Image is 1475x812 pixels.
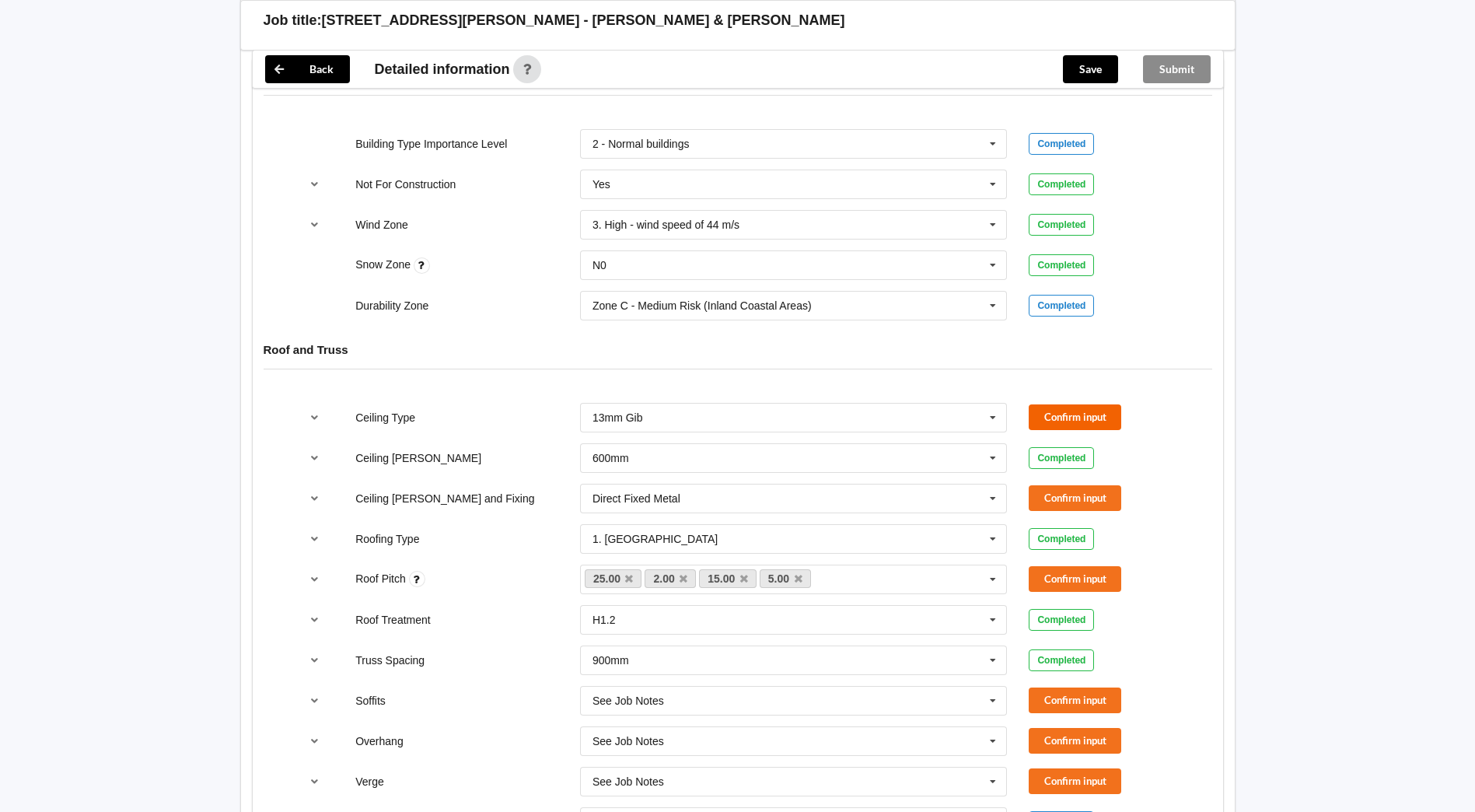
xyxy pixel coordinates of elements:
[355,492,534,505] label: Ceiling [PERSON_NAME] and Fixing
[299,485,330,513] button: reference-toggle
[1029,295,1094,317] div: Completed
[355,572,408,585] label: Roof Pitch
[355,533,419,545] label: Roofing Type
[1029,447,1094,469] div: Completed
[592,412,643,423] div: 13mm Gib
[592,300,812,311] div: Zone C - Medium Risk (Inland Coastal Areas)
[1029,214,1094,236] div: Completed
[299,444,330,472] button: reference-toggle
[699,569,757,588] a: 15.00
[592,493,680,504] div: Direct Fixed Metal
[264,12,322,30] h3: Job title:
[592,614,616,625] div: H1.2
[1029,649,1094,671] div: Completed
[299,525,330,553] button: reference-toggle
[592,179,610,190] div: Yes
[585,569,642,588] a: 25.00
[355,411,415,424] label: Ceiling Type
[299,170,330,198] button: reference-toggle
[355,735,403,747] label: Overhang
[355,775,384,788] label: Verge
[592,776,664,787] div: See Job Notes
[1029,566,1121,592] button: Confirm input
[299,211,330,239] button: reference-toggle
[299,727,330,755] button: reference-toggle
[1029,688,1121,713] button: Confirm input
[592,453,629,464] div: 600mm
[592,260,606,271] div: N0
[592,138,690,149] div: 2 - Normal buildings
[1029,528,1094,550] div: Completed
[1029,485,1121,511] button: Confirm input
[299,565,330,593] button: reference-toggle
[299,768,330,796] button: reference-toggle
[1029,254,1094,276] div: Completed
[592,655,629,666] div: 900mm
[645,569,696,588] a: 2.00
[355,299,428,312] label: Durability Zone
[1029,133,1094,155] div: Completed
[355,695,386,707] label: Soffits
[375,62,510,76] span: Detailed information
[299,687,330,715] button: reference-toggle
[355,178,456,191] label: Not For Construction
[592,736,664,747] div: See Job Notes
[322,12,845,30] h3: [STREET_ADDRESS][PERSON_NAME] - [PERSON_NAME] & [PERSON_NAME]
[355,138,507,150] label: Building Type Importance Level
[355,614,431,626] label: Roof Treatment
[1029,768,1121,794] button: Confirm input
[355,654,425,667] label: Truss Spacing
[355,219,408,231] label: Wind Zone
[355,258,414,271] label: Snow Zone
[299,606,330,634] button: reference-toggle
[355,452,481,464] label: Ceiling [PERSON_NAME]
[299,404,330,432] button: reference-toggle
[1063,55,1118,83] button: Save
[265,55,350,83] button: Back
[1029,173,1094,195] div: Completed
[592,695,664,706] div: See Job Notes
[299,646,330,674] button: reference-toggle
[760,569,811,588] a: 5.00
[1029,609,1094,631] div: Completed
[1029,404,1121,430] button: Confirm input
[264,342,1212,357] h4: Roof and Truss
[1029,728,1121,754] button: Confirm input
[592,534,718,544] div: 1. [GEOGRAPHIC_DATA]
[592,219,739,230] div: 3. High - wind speed of 44 m/s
